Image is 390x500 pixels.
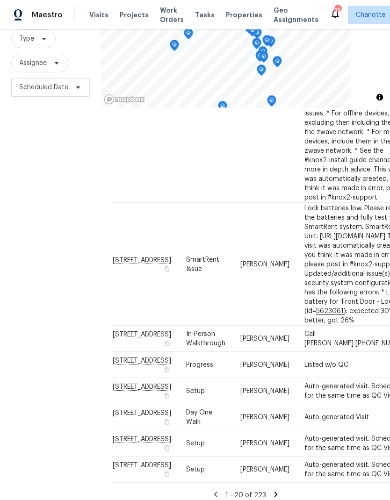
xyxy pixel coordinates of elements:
[240,336,289,342] span: [PERSON_NAME]
[19,83,68,92] span: Scheduled Date
[257,64,266,79] div: Map marker
[240,261,289,267] span: [PERSON_NAME]
[218,101,227,115] div: Map marker
[113,410,171,416] span: [STREET_ADDRESS]
[104,94,145,105] a: Mapbox homepage
[186,256,219,272] span: SmartRent Issue
[240,362,289,368] span: [PERSON_NAME]
[113,331,171,338] span: [STREET_ADDRESS]
[163,444,171,452] button: Copy Address
[19,34,34,43] span: Type
[163,392,171,400] button: Copy Address
[240,388,289,394] span: [PERSON_NAME]
[304,414,369,421] span: Auto-generated Visit
[334,6,341,15] div: 35
[195,12,215,18] span: Tasks
[226,10,262,20] span: Properties
[19,58,47,68] span: Assignee
[267,95,276,110] div: Map marker
[89,10,108,20] span: Visits
[186,440,205,447] span: Setup
[255,50,265,65] div: Map marker
[163,339,171,348] button: Copy Address
[163,418,171,426] button: Copy Address
[356,10,385,20] span: Charlotte
[377,92,383,102] span: Toggle attribution
[160,6,184,24] span: Work Orders
[374,92,385,103] button: Toggle attribution
[240,440,289,447] span: [PERSON_NAME]
[225,492,266,499] span: 1 - 20 of 223
[304,362,348,368] span: Listed w/o QC
[252,38,261,52] div: Map marker
[163,365,171,374] button: Copy Address
[259,51,268,66] div: Map marker
[163,264,171,273] button: Copy Address
[113,462,171,469] span: [STREET_ADDRESS]
[248,25,257,40] div: Map marker
[163,470,171,479] button: Copy Address
[253,28,262,42] div: Map marker
[186,409,212,425] span: Day One Walk
[273,56,282,71] div: Map marker
[186,331,225,347] span: In-Person Walkthrough
[262,35,272,50] div: Map marker
[186,362,213,368] span: Progress
[186,466,205,473] span: Setup
[274,6,318,24] span: Geo Assignments
[240,414,289,421] span: [PERSON_NAME]
[240,466,289,473] span: [PERSON_NAME]
[170,40,179,54] div: Map marker
[120,10,149,20] span: Projects
[186,388,205,394] span: Setup
[184,28,193,43] div: Map marker
[32,10,63,20] span: Maestro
